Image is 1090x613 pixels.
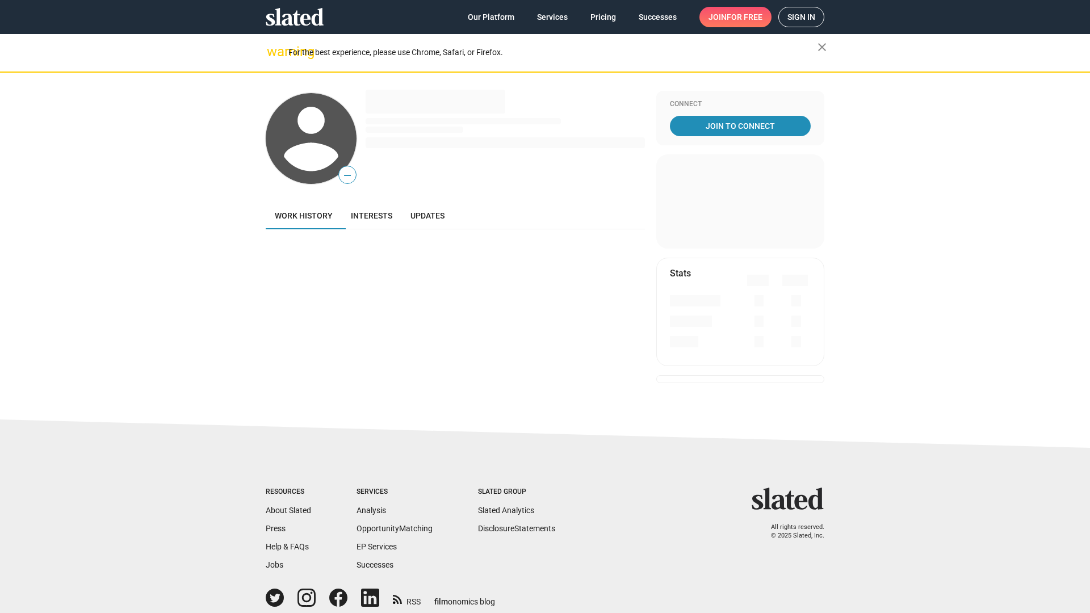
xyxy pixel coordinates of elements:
a: Interests [342,202,401,229]
a: Help & FAQs [266,542,309,551]
span: Pricing [590,7,616,27]
div: Slated Group [478,488,555,497]
a: Work history [266,202,342,229]
a: DisclosureStatements [478,524,555,533]
mat-icon: close [815,40,829,54]
a: Pricing [581,7,625,27]
a: filmonomics blog [434,587,495,607]
mat-card-title: Stats [670,267,691,279]
div: Connect [670,100,811,109]
span: Services [537,7,568,27]
span: Join [708,7,762,27]
span: Join To Connect [672,116,808,136]
a: Services [528,7,577,27]
span: Interests [351,211,392,220]
span: Sign in [787,7,815,27]
div: Resources [266,488,311,497]
a: Jobs [266,560,283,569]
mat-icon: warning [267,45,280,58]
a: Updates [401,202,454,229]
span: for free [727,7,762,27]
a: EP Services [357,542,397,551]
a: Join To Connect [670,116,811,136]
span: Successes [639,7,677,27]
span: — [339,168,356,183]
a: Successes [357,560,393,569]
span: Our Platform [468,7,514,27]
a: Analysis [357,506,386,515]
a: Our Platform [459,7,523,27]
div: For the best experience, please use Chrome, Safari, or Firefox. [288,45,817,60]
span: Updates [410,211,445,220]
div: Services [357,488,433,497]
p: All rights reserved. © 2025 Slated, Inc. [759,523,824,540]
a: RSS [393,590,421,607]
a: Slated Analytics [478,506,534,515]
a: About Slated [266,506,311,515]
a: Sign in [778,7,824,27]
span: film [434,597,448,606]
a: OpportunityMatching [357,524,433,533]
span: Work history [275,211,333,220]
a: Joinfor free [699,7,772,27]
a: Successes [630,7,686,27]
a: Press [266,524,286,533]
